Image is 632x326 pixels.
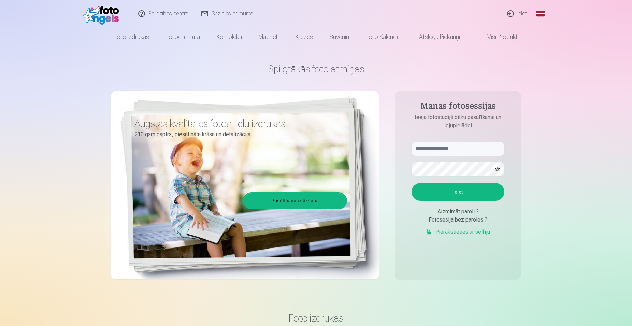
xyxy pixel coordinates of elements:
a: Pierakstieties ar selfiju [426,228,490,236]
a: Visi produkti [468,27,527,46]
a: Komplekti [208,27,250,46]
img: /fa1 [83,3,123,25]
h4: Manas fotosessijas [405,101,511,113]
a: Magnēti [250,27,287,46]
p: 210 gsm papīrs, piesātināta krāsa un detalizācija [134,130,342,139]
a: Foto kalendāri [357,27,411,46]
a: Pasūtīšanas sākšana [244,193,346,208]
a: Atslēgu piekariņi [411,27,468,46]
a: Fotogrāmata [157,27,208,46]
h1: Spilgtākās foto atmiņas [111,63,521,75]
div: Aizmirsāt paroli ? [412,208,504,216]
h3: Augstas kvalitātes fotoattēlu izdrukas [134,117,342,130]
h3: Foto izdrukas [117,312,515,324]
button: Ieiet [412,183,504,201]
div: Fotosesija bez paroles ? [412,216,504,224]
p: Ieeja fotostudijā bilžu pasūtīšanai un lejupielādei [405,113,511,130]
a: Foto izdrukas [105,27,157,46]
a: Krūzes [287,27,321,46]
a: Suvenīri [321,27,357,46]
